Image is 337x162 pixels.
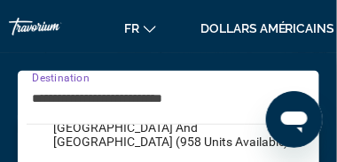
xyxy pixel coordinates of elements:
[32,72,90,84] span: Destination
[200,21,335,35] font: dollars américains
[53,120,310,149] span: [GEOGRAPHIC_DATA] and [GEOGRAPHIC_DATA] (958 units available)
[124,21,139,35] font: fr
[44,119,319,150] button: Select destination: Greece and Cyprus (958 units available)
[32,88,296,109] input: Select destination
[115,15,165,41] button: Changer de langue
[266,91,323,148] iframe: Bouton de lancement de la fenêtre de messagerie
